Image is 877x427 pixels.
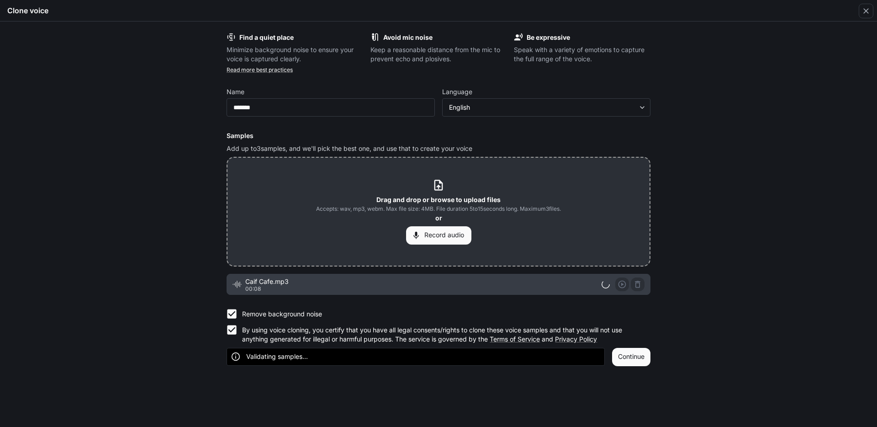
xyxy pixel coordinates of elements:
p: Language [442,89,472,95]
div: English [443,103,650,112]
div: Validating samples... [246,348,308,365]
button: Continue [612,348,650,366]
h5: Clone voice [7,5,48,16]
b: Find a quiet place [239,33,294,41]
p: Name [227,89,244,95]
b: Avoid mic noise [383,33,433,41]
a: Read more best practices [227,66,293,73]
p: Keep a reasonable distance from the mic to prevent echo and plosives. [370,45,507,64]
b: Be expressive [527,33,570,41]
a: Terms of Service [490,335,540,343]
div: English [449,103,635,112]
h6: Samples [227,131,650,140]
span: Caif Cafe.mp3 [245,277,602,286]
a: Privacy Policy [555,335,597,343]
span: Accepts: wav, mp3, webm. Max file size: 4MB. File duration 5 to 15 seconds long. Maximum 3 files. [316,204,561,213]
p: Speak with a variety of emotions to capture the full range of the voice. [514,45,650,64]
p: Minimize background noise to ensure your voice is captured clearly. [227,45,363,64]
button: Record audio [406,226,471,245]
b: or [435,214,442,222]
p: Add up to 3 samples, and we'll pick the best one, and use that to create your voice [227,144,650,153]
b: Drag and drop or browse to upload files [376,196,501,203]
p: By using voice cloning, you certify that you have all legal consents/rights to clone these voice ... [242,326,643,344]
p: 00:08 [245,286,602,292]
p: Remove background noise [242,310,322,319]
